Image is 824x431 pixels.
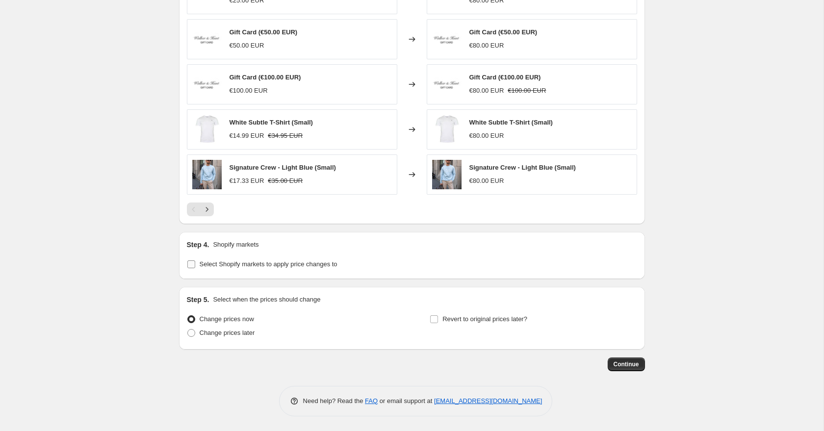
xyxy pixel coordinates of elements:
span: White Subtle T-Shirt (Small) [469,119,553,126]
img: SuedeJacket-01_c660634c-dc9c-43da-9f87-bb6dfd96db53_80x.jpg [192,160,222,189]
span: €80.00 EUR [469,177,504,184]
span: or email support at [378,397,434,405]
span: €34.95 EUR [268,132,303,139]
span: €80.00 EUR [469,42,504,49]
h2: Step 4. [187,240,209,250]
img: GIFT_CARD_80x.jpg [432,70,462,99]
img: SuedeJacket-01_c660634c-dc9c-43da-9f87-bb6dfd96db53_80x.jpg [432,160,462,189]
span: €14.99 EUR [230,132,264,139]
span: Revert to original prices later? [442,315,527,323]
img: GIFT_CARD_80x.jpg [192,25,222,54]
span: €80.00 EUR [469,87,504,94]
span: Need help? Read the [303,397,365,405]
span: White Subtle T-Shirt (Small) [230,119,313,126]
a: FAQ [365,397,378,405]
img: GIFT_CARD_80x.jpg [192,70,222,99]
img: White_T-shirt_7b232381-aead-443e-b240-b12b69b676a1_80x.jpg [192,115,222,144]
span: Gift Card (€100.00 EUR) [469,74,541,81]
span: €17.33 EUR [230,177,264,184]
span: Gift Card (€100.00 EUR) [230,74,301,81]
img: GIFT_CARD_80x.jpg [432,25,462,54]
span: Continue [614,360,639,368]
button: Next [200,203,214,216]
span: €50.00 EUR [230,42,264,49]
span: €100.00 EUR [230,87,268,94]
span: Select Shopify markets to apply price changes to [200,260,337,268]
p: Select when the prices should change [213,295,320,304]
span: Signature Crew - Light Blue (Small) [230,164,336,171]
span: Change prices now [200,315,254,323]
span: Signature Crew - Light Blue (Small) [469,164,576,171]
span: Gift Card (€50.00 EUR) [230,28,298,36]
nav: Pagination [187,203,214,216]
a: [EMAIL_ADDRESS][DOMAIN_NAME] [434,397,542,405]
span: Change prices later [200,329,255,336]
img: White_T-shirt_7b232381-aead-443e-b240-b12b69b676a1_80x.jpg [432,115,462,144]
span: Gift Card (€50.00 EUR) [469,28,538,36]
span: €100.00 EUR [508,87,546,94]
h2: Step 5. [187,295,209,304]
button: Continue [608,357,645,371]
p: Shopify markets [213,240,258,250]
span: €80.00 EUR [469,132,504,139]
span: €35.00 EUR [268,177,303,184]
